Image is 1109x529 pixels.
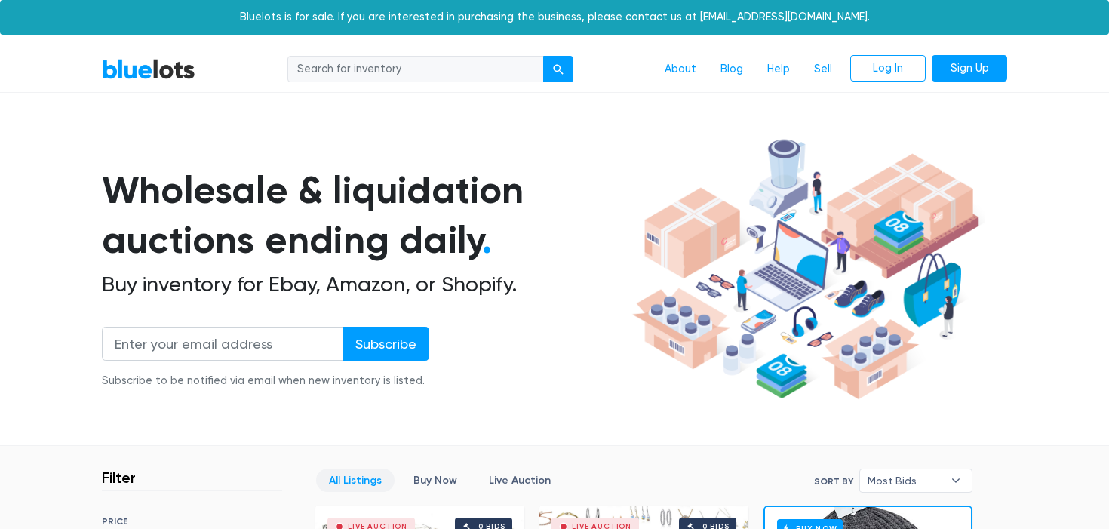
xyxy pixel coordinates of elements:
a: Buy Now [401,469,470,492]
h1: Wholesale & liquidation auctions ending daily [102,165,627,266]
a: Blog [708,55,755,84]
input: Subscribe [343,327,429,361]
a: Help [755,55,802,84]
h2: Buy inventory for Ebay, Amazon, or Shopify. [102,272,627,297]
a: About [653,55,708,84]
b: ▾ [940,469,972,492]
input: Search for inventory [287,56,544,83]
a: Sell [802,55,844,84]
input: Enter your email address [102,327,343,361]
div: Subscribe to be notified via email when new inventory is listed. [102,373,429,389]
span: . [482,217,492,263]
label: Sort By [814,475,853,488]
h3: Filter [102,469,136,487]
img: hero-ee84e7d0318cb26816c560f6b4441b76977f77a177738b4e94f68c95b2b83dbb.png [627,132,985,407]
span: Most Bids [868,469,943,492]
a: Log In [850,55,926,82]
a: Sign Up [932,55,1007,82]
h6: PRICE [102,516,282,527]
a: Live Auction [476,469,564,492]
a: All Listings [316,469,395,492]
a: BlueLots [102,58,195,80]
